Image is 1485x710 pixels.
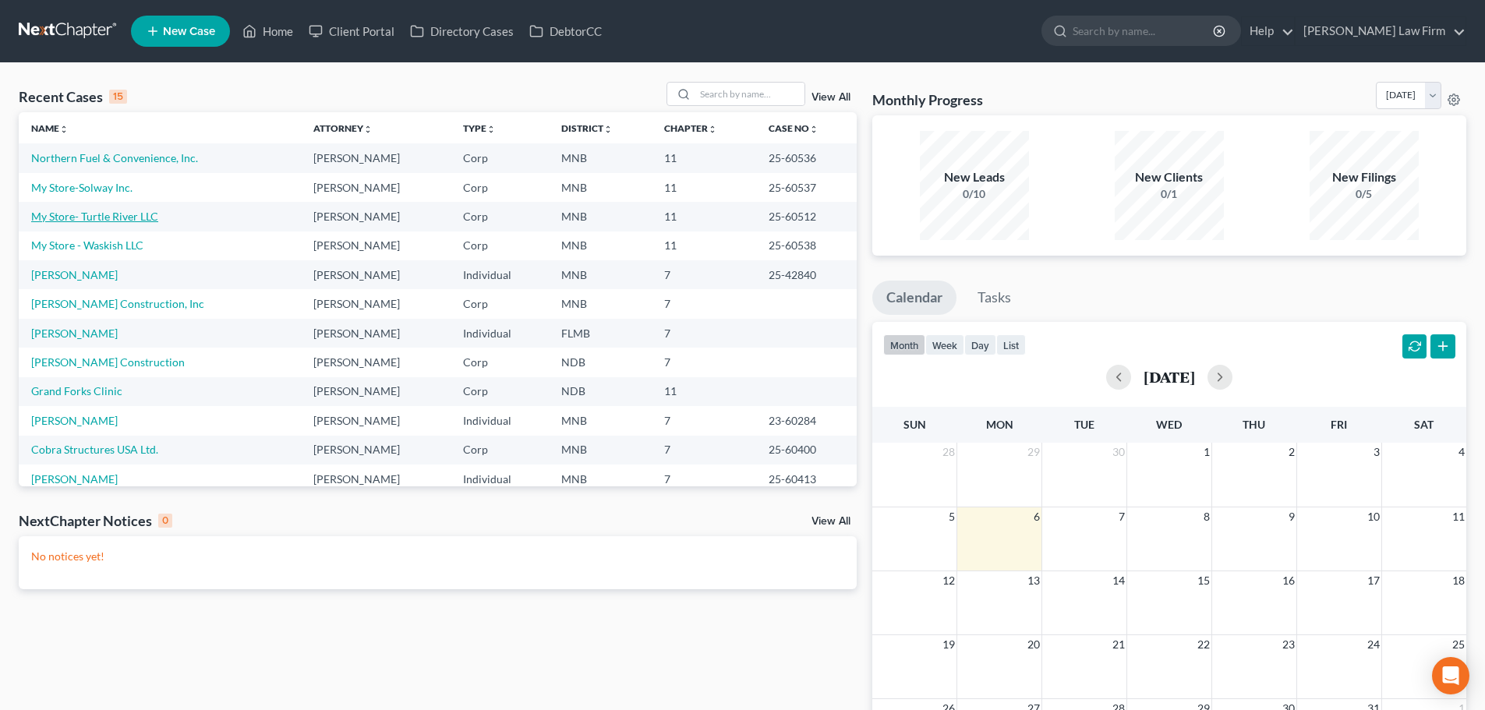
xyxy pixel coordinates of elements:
[986,418,1013,431] span: Mon
[549,173,652,202] td: MNB
[1111,443,1126,461] span: 30
[963,281,1025,315] a: Tasks
[603,125,613,134] i: unfold_more
[756,406,857,435] td: 23-60284
[652,260,756,289] td: 7
[1026,571,1041,590] span: 13
[1287,507,1296,526] span: 9
[756,260,857,289] td: 25-42840
[756,436,857,465] td: 25-60400
[31,268,118,281] a: [PERSON_NAME]
[549,260,652,289] td: MNB
[708,125,717,134] i: unfold_more
[301,202,451,231] td: [PERSON_NAME]
[301,319,451,348] td: [PERSON_NAME]
[31,238,143,252] a: My Store - Waskish LLC
[947,507,956,526] span: 5
[652,377,756,406] td: 11
[1117,507,1126,526] span: 7
[1366,507,1381,526] span: 10
[1310,168,1419,186] div: New Filings
[31,384,122,397] a: Grand Forks Clinic
[920,186,1029,202] div: 0/10
[652,348,756,376] td: 7
[549,231,652,260] td: MNB
[809,125,819,134] i: unfold_more
[301,406,451,435] td: [PERSON_NAME]
[1451,507,1466,526] span: 11
[109,90,127,104] div: 15
[1310,186,1419,202] div: 0/5
[1372,443,1381,461] span: 3
[1144,369,1195,385] h2: [DATE]
[301,231,451,260] td: [PERSON_NAME]
[1202,443,1211,461] span: 1
[652,231,756,260] td: 11
[561,122,613,134] a: Districtunfold_more
[486,125,496,134] i: unfold_more
[1366,571,1381,590] span: 17
[925,334,964,355] button: week
[549,319,652,348] td: FLMB
[1296,17,1466,45] a: [PERSON_NAME] Law Firm
[163,26,215,37] span: New Case
[652,319,756,348] td: 7
[811,516,850,527] a: View All
[451,202,549,231] td: Corp
[1196,635,1211,654] span: 22
[903,418,926,431] span: Sun
[451,319,549,348] td: Individual
[235,17,301,45] a: Home
[1457,443,1466,461] span: 4
[756,143,857,172] td: 25-60536
[1287,443,1296,461] span: 2
[301,465,451,493] td: [PERSON_NAME]
[301,289,451,318] td: [PERSON_NAME]
[1156,418,1182,431] span: Wed
[549,202,652,231] td: MNB
[451,406,549,435] td: Individual
[664,122,717,134] a: Chapterunfold_more
[31,443,158,456] a: Cobra Structures USA Ltd.
[1366,635,1381,654] span: 24
[1281,635,1296,654] span: 23
[31,472,118,486] a: [PERSON_NAME]
[19,511,172,530] div: NextChapter Notices
[872,281,956,315] a: Calendar
[451,348,549,376] td: Corp
[1451,635,1466,654] span: 25
[1111,635,1126,654] span: 21
[451,436,549,465] td: Corp
[941,443,956,461] span: 28
[652,436,756,465] td: 7
[1111,571,1126,590] span: 14
[756,202,857,231] td: 25-60512
[522,17,610,45] a: DebtorCC
[1073,16,1215,45] input: Search by name...
[941,571,956,590] span: 12
[756,173,857,202] td: 25-60537
[19,87,127,106] div: Recent Cases
[1026,635,1041,654] span: 20
[301,436,451,465] td: [PERSON_NAME]
[31,297,204,310] a: [PERSON_NAME] Construction, Inc
[301,377,451,406] td: [PERSON_NAME]
[941,635,956,654] span: 19
[920,168,1029,186] div: New Leads
[1281,571,1296,590] span: 16
[964,334,996,355] button: day
[652,289,756,318] td: 7
[158,514,172,528] div: 0
[1115,186,1224,202] div: 0/1
[1242,17,1294,45] a: Help
[549,406,652,435] td: MNB
[652,143,756,172] td: 11
[652,173,756,202] td: 11
[996,334,1026,355] button: list
[549,465,652,493] td: MNB
[301,17,402,45] a: Client Portal
[1243,418,1265,431] span: Thu
[301,143,451,172] td: [PERSON_NAME]
[59,125,69,134] i: unfold_more
[1032,507,1041,526] span: 6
